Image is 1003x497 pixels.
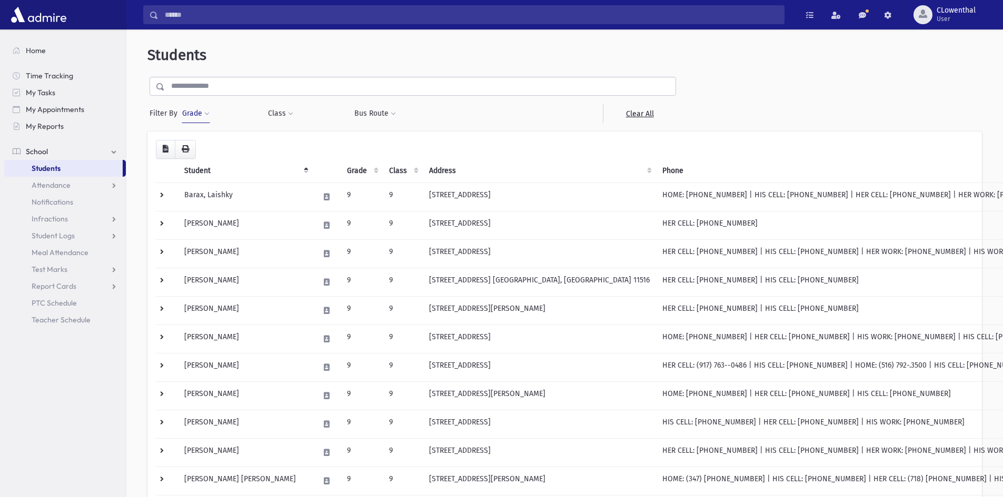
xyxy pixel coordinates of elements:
[383,182,423,211] td: 9
[383,381,423,410] td: 9
[26,121,64,131] span: My Reports
[178,182,313,211] td: Barax, Laishky
[178,381,313,410] td: [PERSON_NAME]
[937,15,976,23] span: User
[423,353,656,381] td: [STREET_ADDRESS]
[383,438,423,466] td: 9
[341,438,383,466] td: 9
[147,46,206,64] span: Students
[32,265,67,274] span: Test Marks
[32,214,68,224] span: Infractions
[178,438,313,466] td: [PERSON_NAME]
[178,466,313,495] td: [PERSON_NAME] [PERSON_NAME]
[423,438,656,466] td: [STREET_ADDRESS]
[178,268,313,296] td: [PERSON_NAME]
[341,239,383,268] td: 9
[423,182,656,211] td: [STREET_ADDRESS]
[8,4,69,25] img: AdmirePro
[4,177,126,194] a: Attendance
[341,159,383,183] th: Grade: activate to sort column ascending
[383,159,423,183] th: Class: activate to sort column ascending
[32,281,76,291] span: Report Cards
[178,239,313,268] td: [PERSON_NAME]
[423,268,656,296] td: [STREET_ADDRESS] [GEOGRAPHIC_DATA], [GEOGRAPHIC_DATA] 11516
[341,182,383,211] td: 9
[4,261,126,278] a: Test Marks
[423,211,656,239] td: [STREET_ADDRESS]
[423,324,656,353] td: [STREET_ADDRESS]
[26,71,73,80] span: Time Tracking
[32,298,77,308] span: PTC Schedule
[4,160,123,177] a: Students
[383,353,423,381] td: 9
[4,143,126,160] a: School
[32,164,61,173] span: Students
[383,324,423,353] td: 9
[4,101,126,118] a: My Appointments
[178,159,313,183] th: Student: activate to sort column descending
[341,324,383,353] td: 9
[158,5,784,24] input: Search
[26,147,48,156] span: School
[4,227,126,244] a: Student Logs
[32,231,75,240] span: Student Logs
[178,324,313,353] td: [PERSON_NAME]
[178,410,313,438] td: [PERSON_NAME]
[26,105,84,114] span: My Appointments
[4,118,126,135] a: My Reports
[267,104,294,123] button: Class
[26,46,46,55] span: Home
[383,211,423,239] td: 9
[341,466,383,495] td: 9
[383,410,423,438] td: 9
[423,159,656,183] th: Address: activate to sort column ascending
[150,108,182,119] span: Filter By
[156,140,175,159] button: CSV
[383,239,423,268] td: 9
[603,104,676,123] a: Clear All
[32,248,88,257] span: Meal Attendance
[341,353,383,381] td: 9
[341,381,383,410] td: 9
[383,268,423,296] td: 9
[178,211,313,239] td: [PERSON_NAME]
[4,311,126,328] a: Teacher Schedule
[178,353,313,381] td: [PERSON_NAME]
[32,180,71,190] span: Attendance
[423,296,656,324] td: [STREET_ADDRESS][PERSON_NAME]
[341,410,383,438] td: 9
[175,140,196,159] button: Print
[4,210,126,227] a: Infractions
[4,42,126,59] a: Home
[178,296,313,324] td: [PERSON_NAME]
[182,104,210,123] button: Grade
[383,296,423,324] td: 9
[4,295,126,311] a: PTC Schedule
[423,466,656,495] td: [STREET_ADDRESS][PERSON_NAME]
[341,268,383,296] td: 9
[423,410,656,438] td: [STREET_ADDRESS]
[354,104,396,123] button: Bus Route
[26,88,55,97] span: My Tasks
[937,6,976,15] span: CLowenthal
[32,197,73,207] span: Notifications
[4,67,126,84] a: Time Tracking
[4,194,126,210] a: Notifications
[423,381,656,410] td: [STREET_ADDRESS][PERSON_NAME]
[423,239,656,268] td: [STREET_ADDRESS]
[4,244,126,261] a: Meal Attendance
[4,84,126,101] a: My Tasks
[383,466,423,495] td: 9
[4,278,126,295] a: Report Cards
[341,211,383,239] td: 9
[341,296,383,324] td: 9
[32,315,91,324] span: Teacher Schedule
